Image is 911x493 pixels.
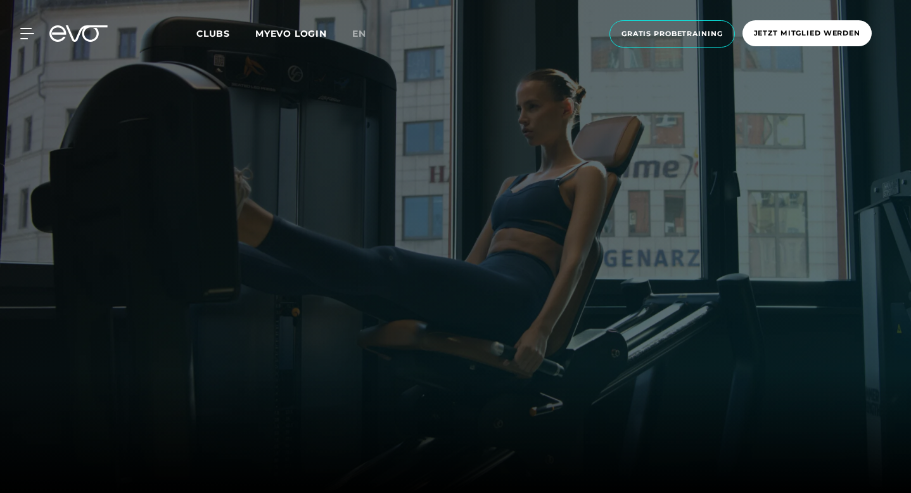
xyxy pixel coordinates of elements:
[739,20,876,48] a: Jetzt Mitglied werden
[606,20,739,48] a: Gratis Probetraining
[352,27,381,41] a: en
[196,28,230,39] span: Clubs
[255,28,327,39] a: MYEVO LOGIN
[352,28,366,39] span: en
[621,29,723,39] span: Gratis Probetraining
[196,27,255,39] a: Clubs
[754,28,860,39] span: Jetzt Mitglied werden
